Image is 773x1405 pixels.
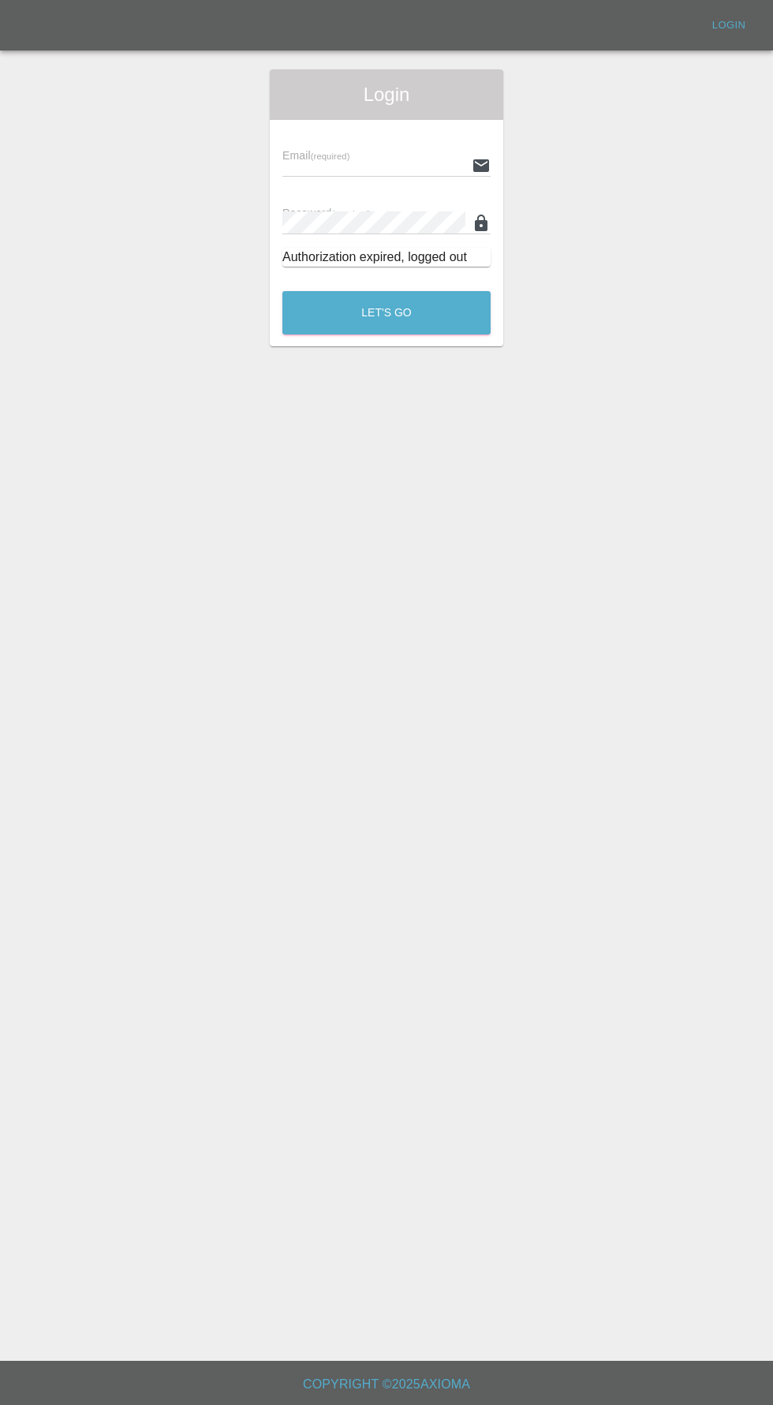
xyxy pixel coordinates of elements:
span: Login [282,82,491,107]
span: Email [282,149,349,162]
h6: Copyright © 2025 Axioma [13,1373,760,1396]
span: Password [282,207,371,219]
small: (required) [311,151,350,161]
a: Login [704,13,754,38]
div: Authorization expired, logged out [282,248,491,267]
small: (required) [332,209,372,219]
button: Let's Go [282,291,491,334]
